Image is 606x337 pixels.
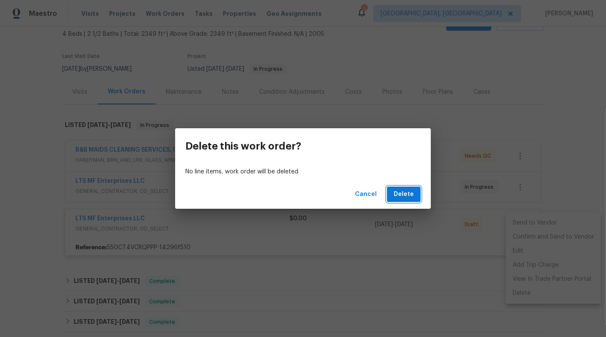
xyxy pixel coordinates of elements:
button: Cancel [352,187,380,202]
span: Cancel [355,189,377,200]
button: Delete [387,187,421,202]
span: Delete [394,189,414,200]
h3: Delete this work order? [185,140,301,152]
p: No line items, work order will be deleted [185,167,421,176]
